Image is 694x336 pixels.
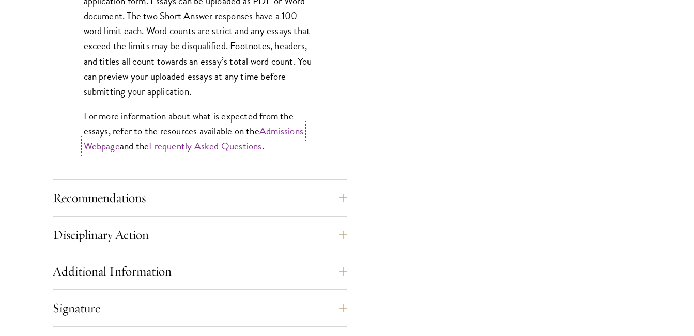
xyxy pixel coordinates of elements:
[149,139,261,154] a: Frequently Asked Questions
[84,124,303,154] a: Admissions Webpage
[53,259,347,284] button: Additional Information
[53,296,347,320] button: Signature
[84,109,316,154] p: For more information about what is expected from the essays, refer to the resources available on ...
[53,222,347,247] button: Disciplinary Action
[53,186,347,210] button: Recommendations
